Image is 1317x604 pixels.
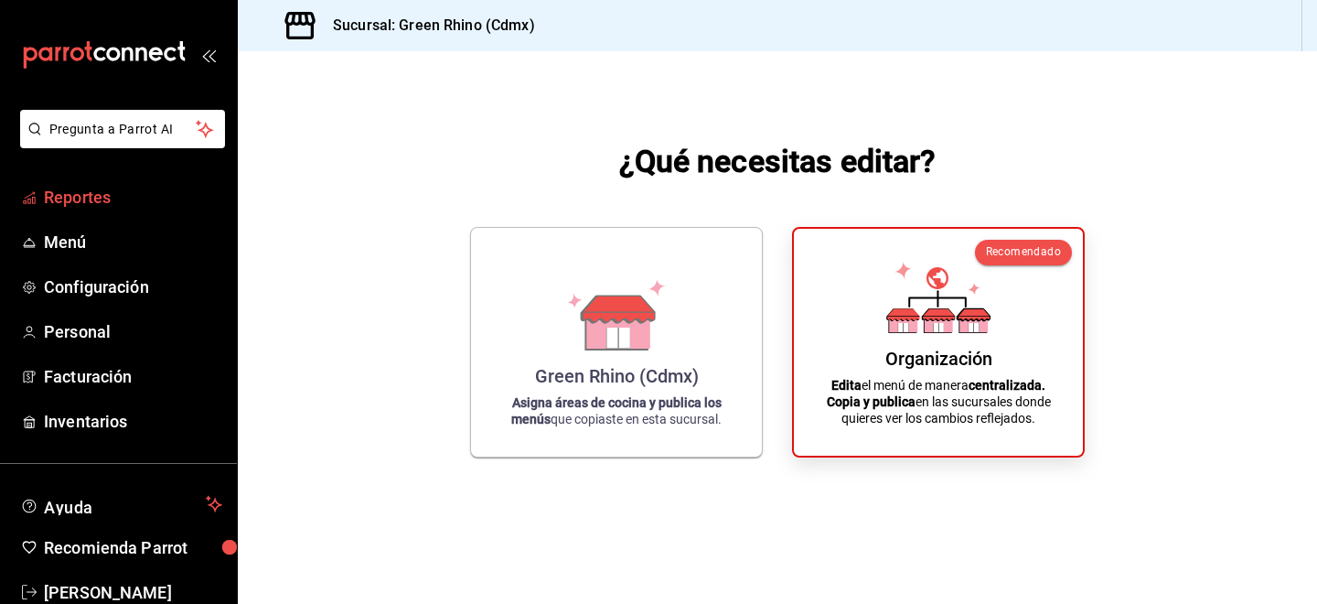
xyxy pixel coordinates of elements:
strong: centralizada. [969,378,1045,393]
h3: Sucursal: Green Rhino (Cdmx) [318,15,535,37]
p: el menú de manera en las sucursales donde quieres ver los cambios reflejados. [816,377,1061,426]
span: Pregunta a Parrot AI [49,120,197,139]
span: Configuración [44,275,222,299]
strong: Asigna áreas de cocina y publica los menús [511,395,722,426]
strong: Edita [831,378,862,393]
span: Menú [44,230,222,254]
button: Pregunta a Parrot AI [20,110,225,148]
span: Inventarios [44,409,222,434]
span: Ayuda [44,493,198,515]
span: Recomienda Parrot [44,535,222,560]
span: Reportes [44,185,222,210]
span: Personal [44,319,222,344]
button: open_drawer_menu [201,48,216,62]
div: Green Rhino (Cdmx) [535,365,699,387]
p: que copiaste en esta sucursal. [493,394,740,427]
span: Facturación [44,364,222,389]
div: Organización [885,348,992,370]
strong: Copia y publica [827,394,915,409]
span: Recomendado [986,245,1061,258]
a: Pregunta a Parrot AI [13,133,225,152]
h1: ¿Qué necesitas editar? [619,139,937,183]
